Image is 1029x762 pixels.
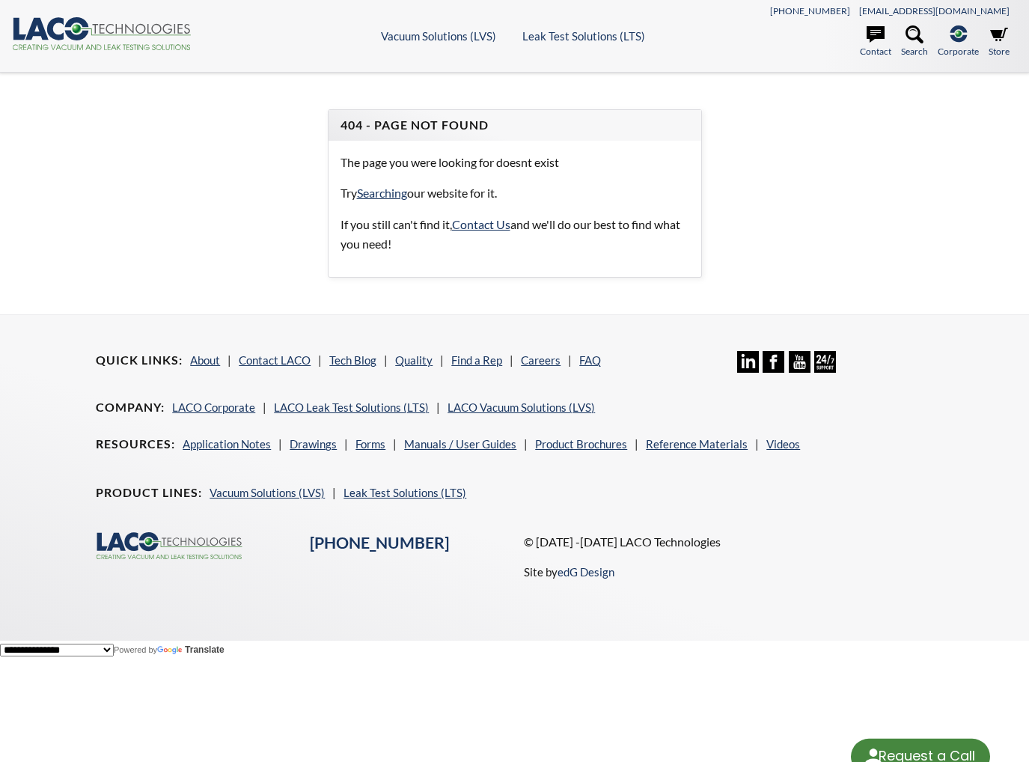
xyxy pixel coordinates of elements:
[859,5,1010,16] a: [EMAIL_ADDRESS][DOMAIN_NAME]
[524,532,933,552] p: © [DATE] -[DATE] LACO Technologies
[522,29,645,43] a: Leak Test Solutions (LTS)
[989,25,1010,58] a: Store
[766,437,800,451] a: Videos
[357,186,407,200] a: Searching
[341,215,689,253] p: If you still can't find it, and we'll do our best to find what you need!
[524,563,614,581] p: Site by
[938,44,979,58] span: Corporate
[814,351,836,373] img: 24/7 Support Icon
[157,646,185,656] img: Google Translate
[355,437,385,451] a: Forms
[274,400,429,414] a: LACO Leak Test Solutions (LTS)
[404,437,516,451] a: Manuals / User Guides
[183,437,271,451] a: Application Notes
[341,183,689,203] p: Try our website for it.
[343,486,466,499] a: Leak Test Solutions (LTS)
[341,153,689,172] p: The page you were looking for doesnt exist
[157,644,225,655] a: Translate
[814,362,836,375] a: 24/7 Support
[190,353,220,367] a: About
[96,436,175,452] h4: Resources
[860,25,891,58] a: Contact
[901,25,928,58] a: Search
[290,437,337,451] a: Drawings
[381,29,496,43] a: Vacuum Solutions (LVS)
[329,353,376,367] a: Tech Blog
[96,400,165,415] h4: Company
[96,353,183,368] h4: Quick Links
[451,353,502,367] a: Find a Rep
[310,533,449,552] a: [PHONE_NUMBER]
[452,217,510,231] a: Contact Us
[341,118,689,133] h4: 404 - Page not found
[239,353,311,367] a: Contact LACO
[770,5,850,16] a: [PHONE_NUMBER]
[210,486,325,499] a: Vacuum Solutions (LVS)
[521,353,561,367] a: Careers
[558,565,614,579] a: edG Design
[395,353,433,367] a: Quality
[448,400,595,414] a: LACO Vacuum Solutions (LVS)
[96,485,202,501] h4: Product Lines
[172,400,255,414] a: LACO Corporate
[579,353,601,367] a: FAQ
[535,437,627,451] a: Product Brochures
[646,437,748,451] a: Reference Materials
